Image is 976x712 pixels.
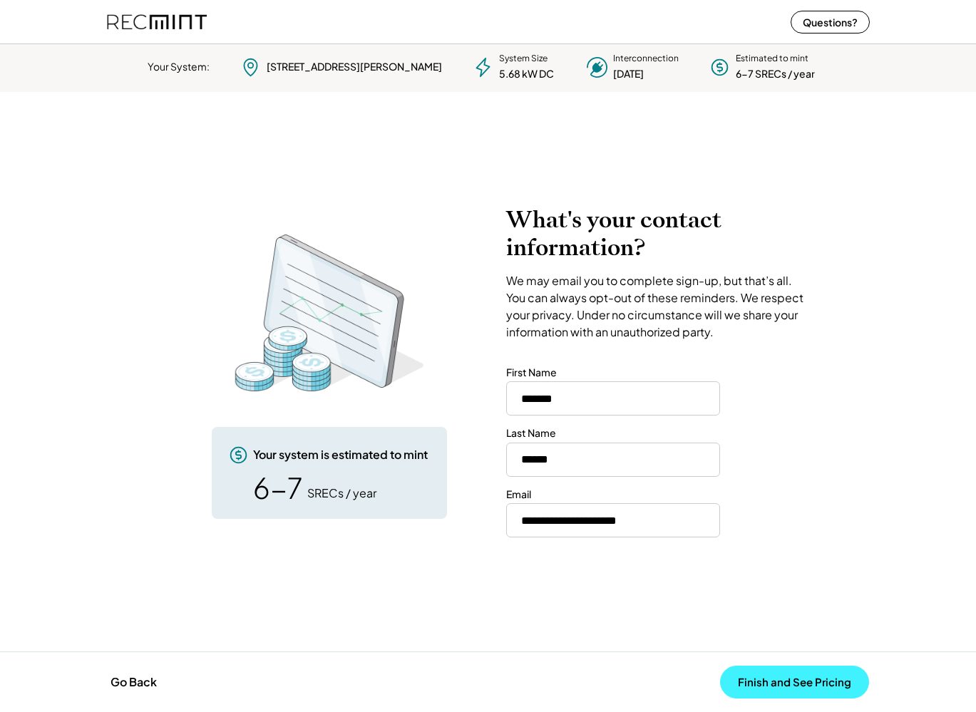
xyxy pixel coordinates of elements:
[506,487,531,502] div: Email
[736,67,815,81] div: 6-7 SRECs / year
[791,11,870,33] button: Questions?
[253,447,428,463] div: Your system is estimated to mint
[499,53,548,65] div: System Size
[267,60,442,74] div: [STREET_ADDRESS][PERSON_NAME]
[720,666,869,698] button: Finish and See Pricing
[506,366,557,380] div: First Name
[253,473,302,502] div: 6-7
[148,60,210,74] div: Your System:
[499,67,554,81] div: 5.68 kW DC
[613,67,644,81] div: [DATE]
[613,53,679,65] div: Interconnection
[106,666,161,698] button: Go Back
[307,485,376,501] div: SRECs / year
[107,3,207,41] img: recmint-logotype%403x%20%281%29.jpeg
[736,53,808,65] div: Estimated to mint
[215,227,443,398] img: RecMintArtboard%203%20copy%204.png
[506,272,809,341] div: We may email you to complete sign-up, but that’s all. You can always opt-out of these reminders. ...
[506,426,556,440] div: Last Name
[506,206,809,262] h2: What's your contact information?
